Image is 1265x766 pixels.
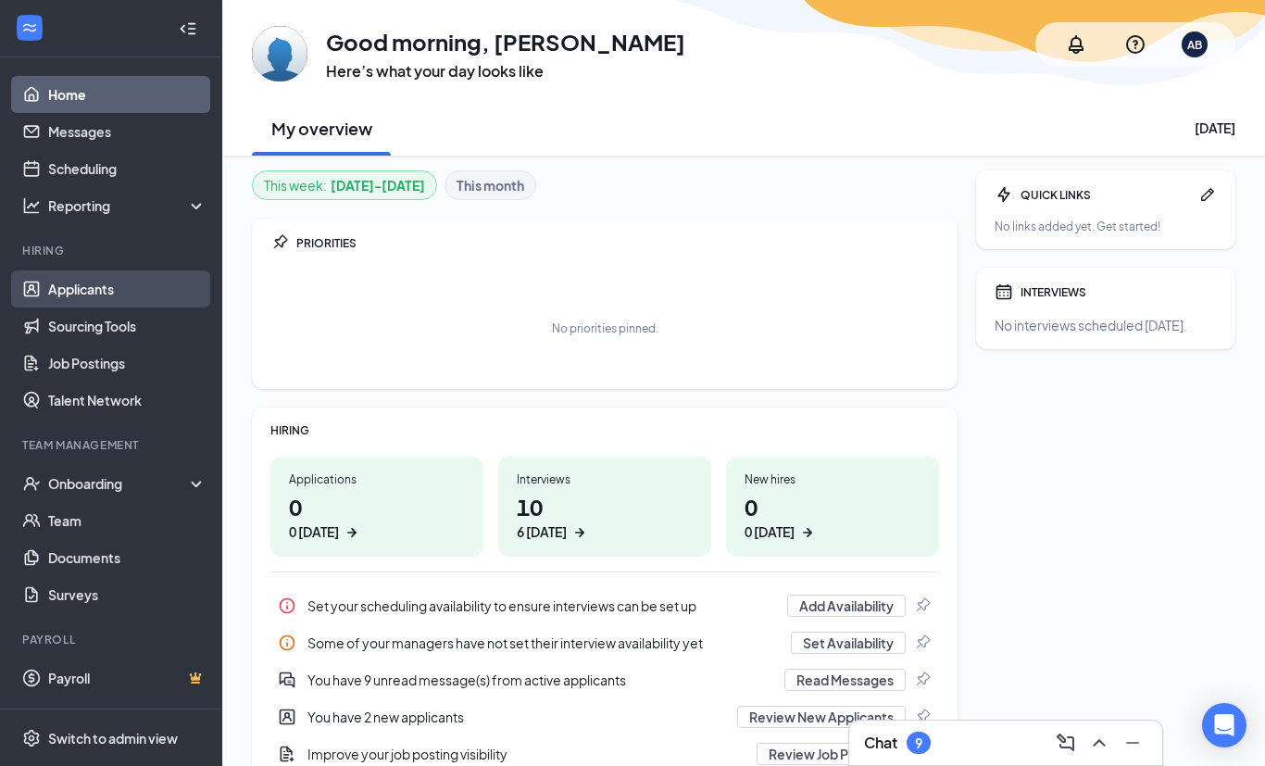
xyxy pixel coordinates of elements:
[48,270,207,308] a: Applicants
[270,661,939,698] a: DoubleChatActiveYou have 9 unread message(s) from active applicantsRead MessagesPin
[48,539,207,576] a: Documents
[915,735,922,751] div: 9
[1202,703,1246,747] div: Open Intercom Messenger
[457,175,524,195] b: This month
[270,661,939,698] div: You have 9 unread message(s) from active applicants
[1055,732,1077,754] svg: ComposeMessage
[48,345,207,382] a: Job Postings
[48,382,207,419] a: Talent Network
[270,698,939,735] a: UserEntityYou have 2 new applicantsReview New ApplicantsPin
[1121,732,1144,754] svg: Minimize
[48,474,191,493] div: Onboarding
[289,491,465,542] h1: 0
[1021,284,1217,300] div: INTERVIEWS
[1051,728,1081,758] button: ComposeMessage
[1118,728,1147,758] button: Minimize
[252,26,307,82] img: Aaron Burrell
[48,308,207,345] a: Sourcing Tools
[278,745,296,763] svg: DocumentAdd
[913,708,932,726] svg: Pin
[278,634,296,652] svg: Info
[307,745,745,763] div: Improve your job posting visibility
[270,587,939,624] div: Set your scheduling availability to ensure interviews can be set up
[995,185,1013,204] svg: Bolt
[48,729,178,747] div: Switch to admin view
[517,471,693,487] div: Interviews
[517,522,567,542] div: 6 [DATE]
[913,671,932,689] svg: Pin
[552,320,658,336] div: No priorities pinned.
[22,437,203,453] div: Team Management
[296,235,939,251] div: PRIORITIES
[570,523,589,542] svg: ArrowRight
[270,457,483,557] a: Applications00 [DATE]ArrowRight
[270,422,939,438] div: HIRING
[307,708,726,726] div: You have 2 new applicants
[307,634,780,652] div: Some of your managers have not set their interview availability yet
[995,283,1013,301] svg: Calendar
[271,117,372,140] h2: My overview
[289,522,339,542] div: 0 [DATE]
[737,706,906,728] button: Review New Applicants
[745,491,921,542] h1: 0
[1198,185,1217,204] svg: Pen
[48,659,207,697] a: PayrollCrown
[1124,33,1146,56] svg: QuestionInfo
[343,523,361,542] svg: ArrowRight
[1195,119,1235,137] div: [DATE]
[726,457,939,557] a: New hires00 [DATE]ArrowRight
[48,76,207,113] a: Home
[48,502,207,539] a: Team
[784,669,906,691] button: Read Messages
[1187,37,1202,53] div: AB
[264,175,425,195] div: This week :
[745,471,921,487] div: New hires
[798,523,817,542] svg: ArrowRight
[913,634,932,652] svg: Pin
[20,19,39,37] svg: WorkstreamLogo
[995,316,1217,334] div: No interviews scheduled [DATE].
[22,196,41,215] svg: Analysis
[270,624,939,661] a: InfoSome of your managers have not set their interview availability yetSet AvailabilityPin
[278,708,296,726] svg: UserEntity
[331,175,425,195] b: [DATE] - [DATE]
[289,471,465,487] div: Applications
[278,671,296,689] svg: DoubleChatActive
[48,150,207,187] a: Scheduling
[745,522,795,542] div: 0 [DATE]
[864,733,897,753] h3: Chat
[307,671,773,689] div: You have 9 unread message(s) from active applicants
[326,26,685,57] h1: Good morning, [PERSON_NAME]
[22,729,41,747] svg: Settings
[48,113,207,150] a: Messages
[913,596,932,615] svg: Pin
[179,19,197,38] svg: Collapse
[22,243,203,258] div: Hiring
[48,196,207,215] div: Reporting
[995,219,1217,234] div: No links added yet. Get started!
[1021,187,1191,203] div: QUICK LINKS
[498,457,711,557] a: Interviews106 [DATE]ArrowRight
[791,632,906,654] button: Set Availability
[1088,732,1110,754] svg: ChevronUp
[517,491,693,542] h1: 10
[22,632,203,647] div: Payroll
[270,587,939,624] a: InfoSet your scheduling availability to ensure interviews can be set upAdd AvailabilityPin
[1065,33,1087,56] svg: Notifications
[270,698,939,735] div: You have 2 new applicants
[307,596,776,615] div: Set your scheduling availability to ensure interviews can be set up
[270,624,939,661] div: Some of your managers have not set their interview availability yet
[278,596,296,615] svg: Info
[270,233,289,252] svg: Pin
[787,595,906,617] button: Add Availability
[1084,728,1114,758] button: ChevronUp
[22,474,41,493] svg: UserCheck
[326,61,685,82] h3: Here’s what your day looks like
[48,576,207,613] a: Surveys
[757,743,906,765] button: Review Job Postings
